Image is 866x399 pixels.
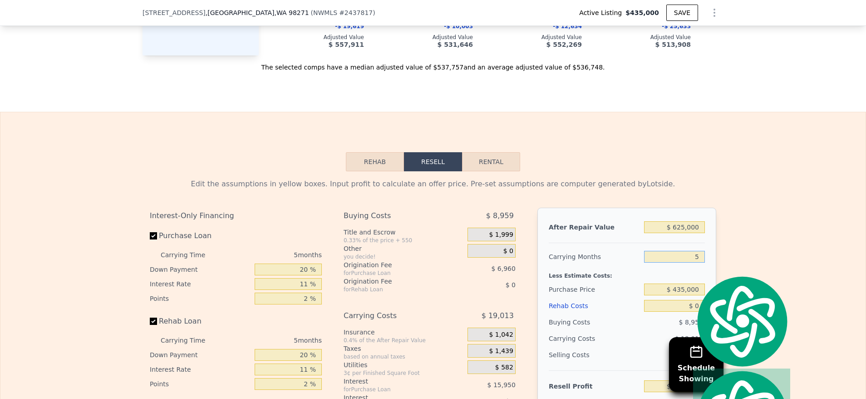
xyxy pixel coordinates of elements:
[549,281,640,298] div: Purchase Price
[669,337,723,392] button: ScheduleShowing
[705,34,800,41] div: Adjusted Value
[150,179,716,190] div: Edit the assumptions in yellow boxes. Input profit to calculate an offer price. Pre-set assumptio...
[487,381,516,389] span: $ 15,950
[705,4,723,22] button: Show Options
[625,8,659,17] span: $435,000
[679,319,703,326] span: $ 8,959
[150,377,251,391] div: Points
[549,298,640,314] div: Rehab Costs
[344,253,464,260] div: you decide!
[489,331,513,339] span: $ 1,042
[675,335,703,342] span: $ 19,013
[549,330,605,347] div: Carrying Costs
[329,41,364,48] span: $ 557,911
[487,34,582,41] div: Adjusted Value
[549,378,640,394] div: Resell Profit
[553,23,582,30] span: -$ 12,634
[489,347,513,355] span: $ 1,439
[662,23,691,30] span: -$ 25,633
[344,228,464,237] div: Title and Escrow
[344,269,445,277] div: for Purchase Loan
[311,8,375,17] div: ( )
[143,8,206,17] span: [STREET_ADDRESS]
[161,333,220,348] div: Carrying Time
[346,152,404,171] button: Rehab
[344,308,445,324] div: Carrying Costs
[486,208,514,224] span: $ 8,959
[693,274,790,369] img: logo.svg
[506,281,516,289] span: $ 0
[150,348,251,362] div: Down Payment
[161,248,220,262] div: Carrying Time
[344,360,464,369] div: Utilities
[489,231,513,239] span: $ 1,999
[344,277,445,286] div: Origination Fee
[344,344,464,353] div: Taxes
[150,291,251,306] div: Points
[344,286,445,293] div: for Rehab Loan
[344,208,445,224] div: Buying Costs
[344,377,445,386] div: Interest
[579,8,625,17] span: Active Listing
[344,237,464,244] div: 0.33% of the price + 550
[491,265,515,272] span: $ 6,960
[344,244,464,253] div: Other
[482,308,514,324] span: $ 19,013
[150,232,157,239] input: Purchase Loan
[150,318,157,325] input: Rehab Loan
[344,328,464,337] div: Insurance
[655,41,691,48] span: $ 513,908
[335,23,364,30] span: -$ 19,619
[206,8,309,17] span: , [GEOGRAPHIC_DATA]
[344,353,464,360] div: based on annual taxes
[549,249,640,265] div: Carrying Months
[150,277,251,291] div: Interest Rate
[596,34,691,41] div: Adjusted Value
[495,364,513,372] span: $ 582
[150,362,251,377] div: Interest Rate
[549,314,640,330] div: Buying Costs
[344,386,445,393] div: for Purchase Loan
[462,152,520,171] button: Rental
[223,333,322,348] div: 5 months
[344,369,464,377] div: 3¢ per Finished Square Foot
[150,262,251,277] div: Down Payment
[150,313,251,329] label: Rehab Loan
[404,152,462,171] button: Resell
[438,41,473,48] span: $ 531,646
[549,347,640,363] div: Selling Costs
[666,5,698,21] button: SAVE
[344,260,445,269] div: Origination Fee
[223,248,322,262] div: 5 months
[379,34,473,41] div: Adjusted Value
[549,219,640,235] div: After Repair Value
[150,208,322,224] div: Interest-Only Financing
[503,247,513,255] span: $ 0
[339,9,373,16] span: # 2437817
[270,34,364,41] div: Adjusted Value
[143,55,723,72] div: The selected comps have a median adjusted value of $537,757 and an average adjusted value of $536...
[444,23,473,30] span: -$ 10,003
[150,228,251,244] label: Purchase Loan
[274,9,309,16] span: , WA 98271
[313,9,337,16] span: NWMLS
[549,265,705,281] div: Less Estimate Costs:
[344,337,464,344] div: 0.4% of the After Repair Value
[546,41,582,48] span: $ 552,269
